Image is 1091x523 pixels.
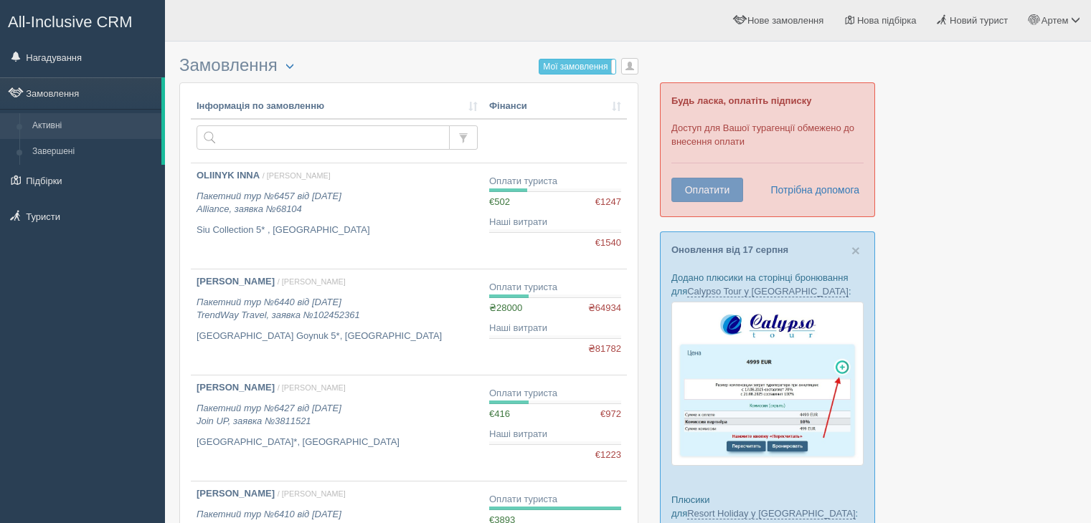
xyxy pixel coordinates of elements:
[489,302,522,313] span: ₴28000
[595,236,621,250] span: €1540
[197,330,478,343] p: [GEOGRAPHIC_DATA] Goynuk 5*, [GEOGRAPHIC_DATA]
[489,100,621,113] a: Фінанси
[687,286,849,297] a: Calypso Tour у [GEOGRAPHIC_DATA]
[660,82,875,217] div: Доступ для Вашої турагенції обмежено до внесення оплати
[671,244,788,255] a: Оновлення від 17 серпня
[489,408,510,419] span: €416
[600,408,621,421] span: €972
[179,56,638,75] h3: Замовлення
[588,302,621,315] span: ₴64934
[489,387,621,400] div: Оплати туриста
[671,271,864,298] p: Додано плюсики на сторінці бронювання для :
[747,15,823,26] span: Нове замовлення
[191,375,483,481] a: [PERSON_NAME] / [PERSON_NAME] Пакетний тур №6427 від [DATE]Join UP, заявка №3811521 [GEOGRAPHIC_D...
[761,178,860,202] a: Потрібна допомога
[197,224,478,237] p: Siu Collection 5* , [GEOGRAPHIC_DATA]
[489,428,621,441] div: Наші витрати
[851,242,860,259] span: ×
[539,59,615,74] label: Мої замовлення
[489,322,621,335] div: Наші витрати
[671,95,811,106] b: Будь ласка, оплатіть підписку
[278,383,346,392] span: / [PERSON_NAME]
[197,297,360,321] i: Пакетний тур №6440 від [DATE] TrendWay Travel, заявка №102452361
[489,281,621,294] div: Оплати туриста
[197,100,478,113] a: Інформація по замовленню
[671,178,743,202] button: Оплатити
[489,196,510,207] span: €502
[197,170,260,181] b: OLIINYK INNA
[687,508,855,519] a: Resort Holiday у [GEOGRAPHIC_DATA]
[950,15,1008,26] span: Новий турист
[851,243,860,258] button: Close
[191,163,483,269] a: OLIINYK INNA / [PERSON_NAME] Пакетний тур №6457 від [DATE]Alliance, заявка №68104 Siu Collection ...
[278,277,346,286] span: / [PERSON_NAME]
[191,269,483,375] a: [PERSON_NAME] / [PERSON_NAME] Пакетний тур №6440 від [DATE]TrendWay Travel, заявка №102452361 [GE...
[595,196,621,209] span: €1247
[1042,15,1069,26] span: Артем
[197,125,450,150] input: Пошук за номером замовлення, ПІБ або паспортом туриста
[26,113,161,139] a: Активні
[8,13,133,31] span: All-Inclusive CRM
[1,1,164,40] a: All-Inclusive CRM
[588,342,621,356] span: ₴81782
[197,276,275,287] b: [PERSON_NAME]
[26,139,161,165] a: Завершені
[197,191,341,215] i: Пакетний тур №6457 від [DATE] Alliance, заявка №68104
[671,493,864,520] p: Плюсики для :
[671,302,864,466] img: calypso-tour-proposal-crm-for-travel-agency.jpg
[197,403,341,427] i: Пакетний тур №6427 від [DATE] Join UP, заявка №3811521
[489,216,621,229] div: Наші витрати
[197,436,478,449] p: [GEOGRAPHIC_DATA]*, [GEOGRAPHIC_DATA]
[197,488,275,499] b: [PERSON_NAME]
[489,175,621,188] div: Оплати туриста
[263,171,331,180] span: / [PERSON_NAME]
[595,448,621,462] span: €1223
[197,382,275,393] b: [PERSON_NAME]
[857,15,917,26] span: Нова підбірка
[278,489,346,498] span: / [PERSON_NAME]
[489,493,621,507] div: Оплати туриста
